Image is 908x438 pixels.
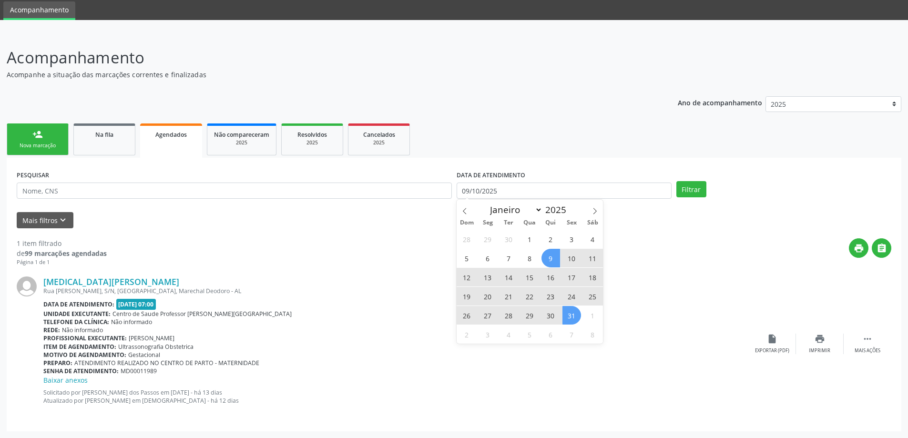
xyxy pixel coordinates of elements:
i:  [862,334,873,344]
span: Outubro 17, 2025 [562,268,581,286]
span: Novembro 6, 2025 [541,325,560,344]
b: Rede: [43,326,60,334]
input: Selecione um intervalo [457,183,672,199]
span: Outubro 26, 2025 [458,306,476,325]
span: Cancelados [363,131,395,139]
span: Outubro 18, 2025 [583,268,602,286]
a: [MEDICAL_DATA][PERSON_NAME] [43,276,179,287]
a: Baixar anexos [43,376,88,385]
span: Outubro 8, 2025 [520,249,539,267]
span: Outubro 23, 2025 [541,287,560,306]
span: Outubro 15, 2025 [520,268,539,286]
div: 2025 [288,139,336,146]
span: Outubro 25, 2025 [583,287,602,306]
span: Outubro 20, 2025 [479,287,497,306]
b: Preparo: [43,359,72,367]
span: Outubro 7, 2025 [500,249,518,267]
span: Resolvidos [297,131,327,139]
span: [PERSON_NAME] [129,334,174,342]
div: 1 item filtrado [17,238,107,248]
span: Outubro 9, 2025 [541,249,560,267]
b: Senha de atendimento: [43,367,119,375]
span: Outubro 5, 2025 [458,249,476,267]
button: Mais filtroskeyboard_arrow_down [17,212,73,229]
span: Outubro 4, 2025 [583,230,602,248]
span: Outubro 24, 2025 [562,287,581,306]
span: Sáb [582,220,603,226]
span: Outubro 3, 2025 [562,230,581,248]
span: Setembro 30, 2025 [500,230,518,248]
span: Novembro 4, 2025 [500,325,518,344]
span: Qua [519,220,540,226]
b: Data de atendimento: [43,300,114,308]
i: print [815,334,825,344]
span: Outubro 27, 2025 [479,306,497,325]
span: Agendados [155,131,187,139]
span: MD00011989 [121,367,157,375]
button: print [849,238,868,258]
span: Outubro 19, 2025 [458,287,476,306]
i: keyboard_arrow_down [58,215,68,225]
div: 2025 [355,139,403,146]
span: [DATE] 07:00 [116,299,156,310]
label: PESQUISAR [17,168,49,183]
i: print [854,243,864,254]
span: Outubro 13, 2025 [479,268,497,286]
span: Outubro 11, 2025 [583,249,602,267]
span: Outubro 1, 2025 [520,230,539,248]
p: Ano de acompanhamento [678,96,762,108]
i: insert_drive_file [767,334,777,344]
input: Year [542,204,574,216]
span: Outubro 2, 2025 [541,230,560,248]
span: Setembro 28, 2025 [458,230,476,248]
span: Outubro 29, 2025 [520,306,539,325]
div: Rua [PERSON_NAME], S/N, [GEOGRAPHIC_DATA], Marechal Deodoro - AL [43,287,748,295]
span: Ter [498,220,519,226]
label: DATA DE ATENDIMENTO [457,168,525,183]
div: Nova marcação [14,142,61,149]
b: Profissional executante: [43,334,127,342]
span: Centro de Saude Professor [PERSON_NAME][GEOGRAPHIC_DATA] [112,310,292,318]
b: Motivo de agendamento: [43,351,126,359]
span: Novembro 8, 2025 [583,325,602,344]
span: Dom [457,220,478,226]
span: Outubro 6, 2025 [479,249,497,267]
span: Outubro 21, 2025 [500,287,518,306]
span: Na fila [95,131,113,139]
b: Item de agendamento: [43,343,116,351]
span: Não compareceram [214,131,269,139]
span: Outubro 30, 2025 [541,306,560,325]
span: Setembro 29, 2025 [479,230,497,248]
strong: 99 marcações agendadas [25,249,107,258]
select: Month [486,203,543,216]
b: Unidade executante: [43,310,111,318]
p: Acompanhe a situação das marcações correntes e finalizadas [7,70,633,80]
span: ATENDIMENTO REALIZADO NO CENTRO DE PARTO - MATERNIDADE [74,359,259,367]
button:  [872,238,891,258]
div: Exportar (PDF) [755,347,789,354]
span: Novembro 5, 2025 [520,325,539,344]
span: Não informado [111,318,152,326]
span: Outubro 10, 2025 [562,249,581,267]
span: Outubro 12, 2025 [458,268,476,286]
span: Outubro 22, 2025 [520,287,539,306]
div: Mais ações [855,347,880,354]
span: Outubro 16, 2025 [541,268,560,286]
span: Sex [561,220,582,226]
div: 2025 [214,139,269,146]
span: Outubro 28, 2025 [500,306,518,325]
span: Novembro 7, 2025 [562,325,581,344]
span: Novembro 1, 2025 [583,306,602,325]
span: Não informado [62,326,103,334]
div: de [17,248,107,258]
span: Seg [477,220,498,226]
div: Imprimir [809,347,830,354]
p: Solicitado por [PERSON_NAME] dos Passos em [DATE] - há 13 dias Atualizado por [PERSON_NAME] em [D... [43,388,748,405]
i:  [877,243,887,254]
span: Outubro 31, 2025 [562,306,581,325]
input: Nome, CNS [17,183,452,199]
p: Acompanhamento [7,46,633,70]
b: Telefone da clínica: [43,318,109,326]
div: person_add [32,129,43,140]
span: Novembro 2, 2025 [458,325,476,344]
